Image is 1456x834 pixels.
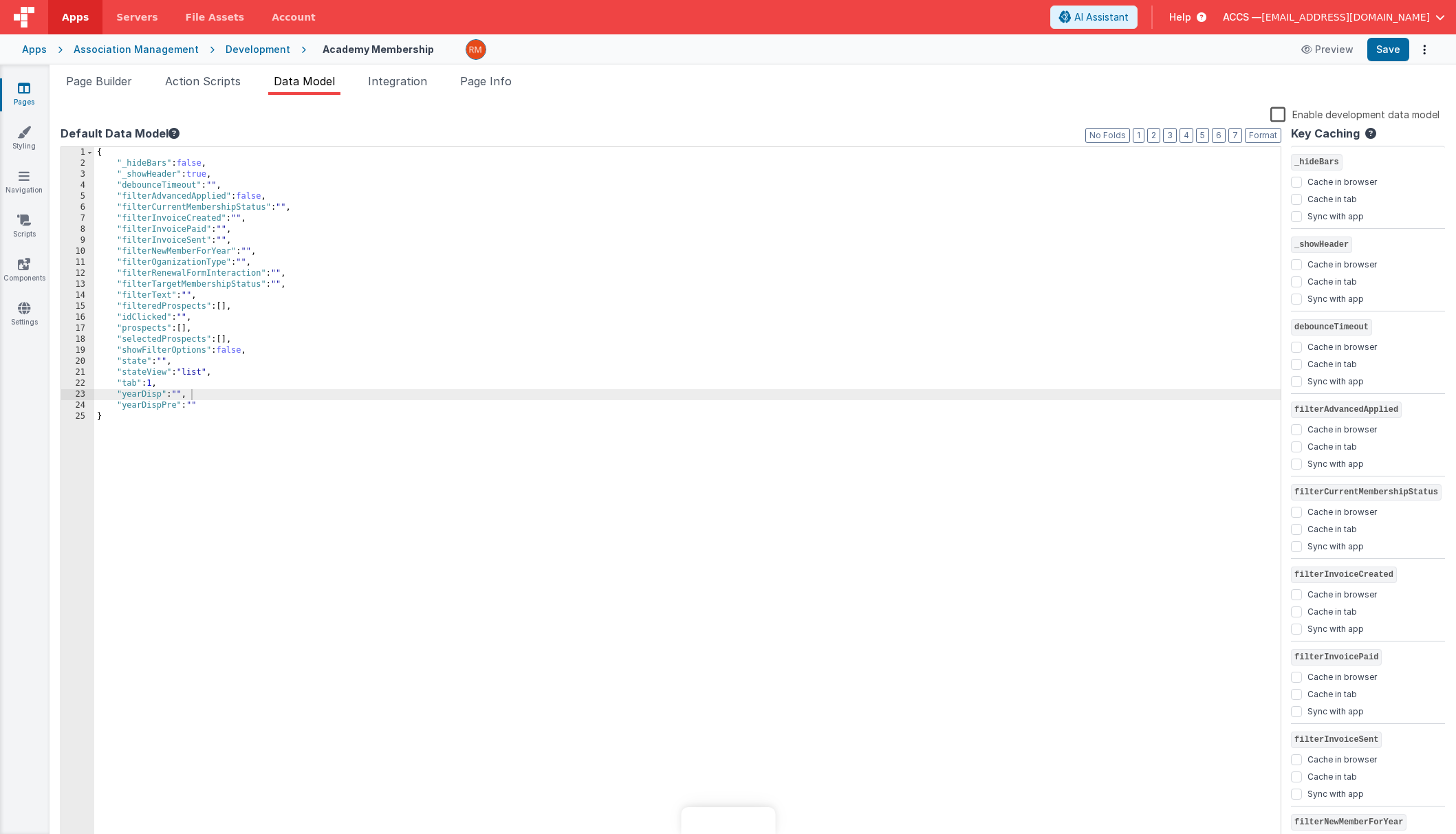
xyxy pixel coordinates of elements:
[61,147,94,158] div: 1
[1085,128,1130,143] button: No Folds
[61,235,94,246] div: 9
[1307,786,1364,800] label: Sync with app
[61,389,94,400] div: 23
[61,312,94,323] div: 16
[61,125,180,142] button: Default Data Model
[116,10,157,24] span: Servers
[61,246,94,257] div: 10
[1228,128,1242,143] button: 7
[1367,38,1409,61] button: Save
[1147,128,1160,143] button: 2
[61,257,94,268] div: 11
[1223,10,1261,24] span: ACCS —
[61,213,94,224] div: 7
[1307,339,1377,353] label: Cache in browser
[1307,373,1364,387] label: Sync with app
[1291,154,1343,171] span: _hideBars
[62,10,89,24] span: Apps
[1307,504,1377,518] label: Cache in browser
[1307,751,1377,765] label: Cache in browser
[1270,106,1439,122] label: Enable development data model
[61,301,94,312] div: 15
[1163,128,1177,143] button: 3
[1180,128,1193,143] button: 4
[323,44,434,54] h4: Academy Membership
[61,400,94,411] div: 24
[61,345,94,356] div: 19
[1307,769,1357,782] label: Cache in tab
[61,323,94,334] div: 17
[1074,10,1129,24] span: AI Assistant
[274,74,335,88] span: Data Model
[1291,732,1382,748] span: filterInvoiceSent
[1245,128,1281,143] button: Format
[61,279,94,290] div: 13
[460,74,512,88] span: Page Info
[61,224,94,235] div: 8
[1307,208,1364,222] label: Sync with app
[1196,128,1209,143] button: 5
[368,74,427,88] span: Integration
[61,378,94,389] div: 22
[1291,649,1382,666] span: filterInvoicePaid
[165,74,241,88] span: Action Scripts
[1307,521,1357,535] label: Cache in tab
[1212,128,1226,143] button: 6
[226,43,290,56] div: Development
[61,202,94,213] div: 6
[1415,40,1434,59] button: Options
[1291,402,1402,418] span: filterAdvancedApplied
[61,268,94,279] div: 12
[22,43,47,56] div: Apps
[1307,456,1364,470] label: Sync with app
[466,40,486,59] img: 1e10b08f9103151d1000344c2f9be56b
[1291,567,1397,583] span: filterInvoiceCreated
[1307,604,1357,617] label: Cache in tab
[1307,669,1377,683] label: Cache in browser
[1307,439,1357,452] label: Cache in tab
[1293,39,1362,61] button: Preview
[61,367,94,378] div: 21
[61,191,94,202] div: 5
[1307,291,1364,305] label: Sync with app
[1307,356,1357,370] label: Cache in tab
[61,169,94,180] div: 3
[1133,128,1144,143] button: 1
[1291,484,1442,501] span: filterCurrentMembershipStatus
[1307,538,1364,552] label: Sync with app
[1307,174,1377,188] label: Cache in browser
[1307,191,1357,205] label: Cache in tab
[1307,621,1364,635] label: Sync with app
[1307,703,1364,717] label: Sync with app
[186,10,245,24] span: File Assets
[1169,10,1191,24] span: Help
[74,43,199,56] div: Association Management
[1307,274,1357,287] label: Cache in tab
[1223,10,1445,24] button: ACCS — [EMAIL_ADDRESS][DOMAIN_NAME]
[61,290,94,301] div: 14
[61,180,94,191] div: 4
[66,74,132,88] span: Page Builder
[1291,237,1352,253] span: _showHeader
[1291,128,1360,140] h4: Key Caching
[1291,319,1372,336] span: debounceTimeout
[61,411,94,422] div: 25
[61,356,94,367] div: 20
[1050,6,1138,29] button: AI Assistant
[1307,586,1377,600] label: Cache in browser
[1261,10,1430,24] span: [EMAIL_ADDRESS][DOMAIN_NAME]
[1307,421,1377,435] label: Cache in browser
[1307,256,1377,270] label: Cache in browser
[1291,814,1406,831] span: filterNewMemberForYear
[1307,686,1357,700] label: Cache in tab
[61,158,94,169] div: 2
[61,334,94,345] div: 18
